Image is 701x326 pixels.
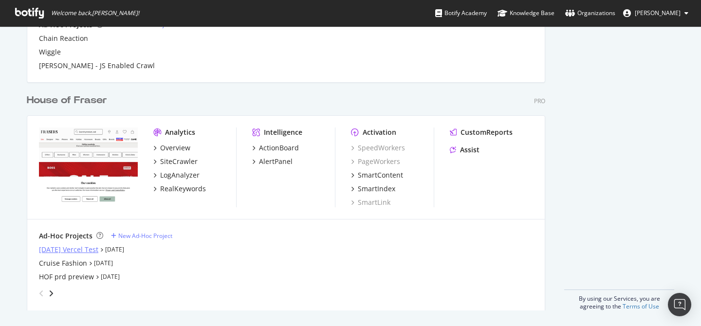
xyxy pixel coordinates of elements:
[27,93,111,108] a: House of Fraser
[565,8,615,18] div: Organizations
[358,184,395,194] div: SmartIndex
[39,258,87,268] a: Cruise Fashion
[351,170,403,180] a: SmartContent
[111,232,172,240] a: New Ad-Hoc Project
[39,127,138,206] img: houseoffraser.co.uk
[252,157,293,166] a: AlertPanel
[153,184,206,194] a: RealKeywords
[351,143,405,153] a: SpeedWorkers
[39,272,94,282] a: HOF prd preview
[160,170,200,180] div: LogAnalyzer
[635,9,681,17] span: Amelie Thomas
[35,286,48,301] div: angle-left
[435,8,487,18] div: Botify Academy
[534,97,545,105] div: Pro
[160,143,190,153] div: Overview
[118,232,172,240] div: New Ad-Hoc Project
[264,127,302,137] div: Intelligence
[105,245,124,254] a: [DATE]
[165,127,195,137] div: Analytics
[623,302,659,310] a: Terms of Use
[153,170,200,180] a: LogAnalyzer
[39,61,155,71] a: [PERSON_NAME] - JS Enabled Crawl
[351,198,390,207] a: SmartLink
[564,290,674,310] div: By using our Services, you are agreeing to the
[48,289,55,298] div: angle-right
[51,9,139,17] span: Welcome back, [PERSON_NAME] !
[351,157,400,166] a: PageWorkers
[39,47,61,57] a: Wiggle
[461,127,513,137] div: CustomReports
[153,143,190,153] a: Overview
[615,5,696,21] button: [PERSON_NAME]
[160,157,198,166] div: SiteCrawler
[252,143,299,153] a: ActionBoard
[259,143,299,153] div: ActionBoard
[27,93,107,108] div: House of Fraser
[450,145,480,155] a: Assist
[460,145,480,155] div: Assist
[39,34,88,43] a: Chain Reaction
[498,8,554,18] div: Knowledge Base
[358,170,403,180] div: SmartContent
[160,184,206,194] div: RealKeywords
[94,259,113,267] a: [DATE]
[259,157,293,166] div: AlertPanel
[101,272,120,281] a: [DATE]
[363,127,396,137] div: Activation
[450,127,513,137] a: CustomReports
[351,184,395,194] a: SmartIndex
[668,293,691,316] div: Open Intercom Messenger
[39,231,92,241] div: Ad-Hoc Projects
[153,157,198,166] a: SiteCrawler
[39,245,98,254] a: [DATE] Vercel Test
